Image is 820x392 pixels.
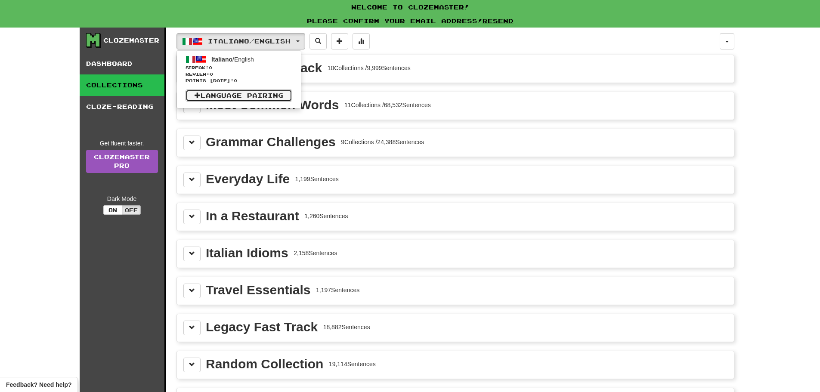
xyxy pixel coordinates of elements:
[206,173,290,185] div: Everyday Life
[177,53,301,85] a: Italiano/EnglishStreak:0 Review:0Points [DATE]:0
[206,358,323,370] div: Random Collection
[80,53,164,74] a: Dashboard
[328,64,411,72] div: 10 Collections / 9,999 Sentences
[206,136,336,148] div: Grammar Challenges
[206,210,299,222] div: In a Restaurant
[80,96,164,117] a: Cloze-Reading
[206,247,288,259] div: Italian Idioms
[211,56,232,63] span: Italiano
[103,36,159,45] div: Clozemaster
[186,77,292,84] span: Points [DATE]: 0
[80,74,164,96] a: Collections
[122,205,141,215] button: Off
[329,360,376,368] div: 19,114 Sentences
[316,286,359,294] div: 1,197 Sentences
[309,33,327,49] button: Search sentences
[295,175,339,183] div: 1,199 Sentences
[294,249,337,257] div: 2,158 Sentences
[341,138,424,146] div: 9 Collections / 24,388 Sentences
[86,194,158,203] div: Dark Mode
[186,90,292,102] a: Language Pairing
[353,33,370,49] button: More stats
[304,212,348,220] div: 1,260 Sentences
[331,33,348,49] button: Add sentence to collection
[186,65,292,71] span: Streak:
[483,17,514,25] a: Resend
[209,65,212,70] span: 0
[103,205,122,215] button: On
[206,284,311,296] div: Travel Essentials
[86,139,158,148] div: Get fluent faster.
[186,71,292,77] span: Review: 0
[206,99,339,111] div: Most Common Words
[208,37,291,45] span: Italiano / English
[176,33,305,49] button: Italiano/English
[6,380,71,389] span: Open feedback widget
[323,323,370,331] div: 18,882 Sentences
[206,321,318,333] div: Legacy Fast Track
[211,56,254,63] span: / English
[344,101,431,109] div: 11 Collections / 68,532 Sentences
[86,150,158,173] a: ClozemasterPro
